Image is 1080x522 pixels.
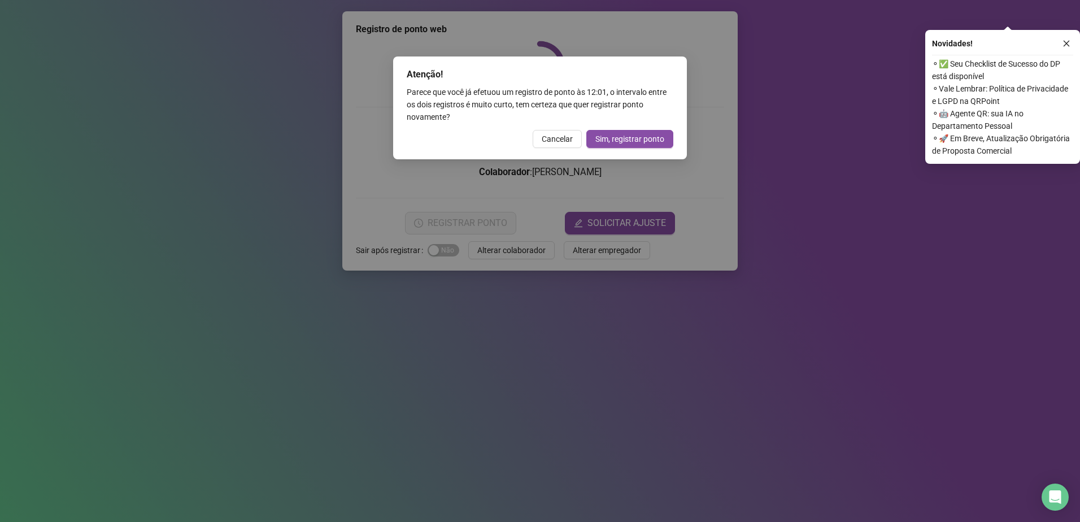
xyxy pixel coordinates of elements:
span: ⚬ 🤖 Agente QR: sua IA no Departamento Pessoal [932,107,1073,132]
span: Sim, registrar ponto [595,133,664,145]
button: Cancelar [533,130,582,148]
button: Sim, registrar ponto [586,130,673,148]
span: ⚬ Vale Lembrar: Política de Privacidade e LGPD na QRPoint [932,82,1073,107]
span: ⚬ ✅ Seu Checklist de Sucesso do DP está disponível [932,58,1073,82]
span: Cancelar [542,133,573,145]
span: close [1062,40,1070,47]
div: Parece que você já efetuou um registro de ponto às 12:01 , o intervalo entre os dois registros é ... [407,86,673,123]
span: Novidades ! [932,37,973,50]
span: ⚬ 🚀 Em Breve, Atualização Obrigatória de Proposta Comercial [932,132,1073,157]
div: Open Intercom Messenger [1042,484,1069,511]
div: Atenção! [407,68,673,81]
